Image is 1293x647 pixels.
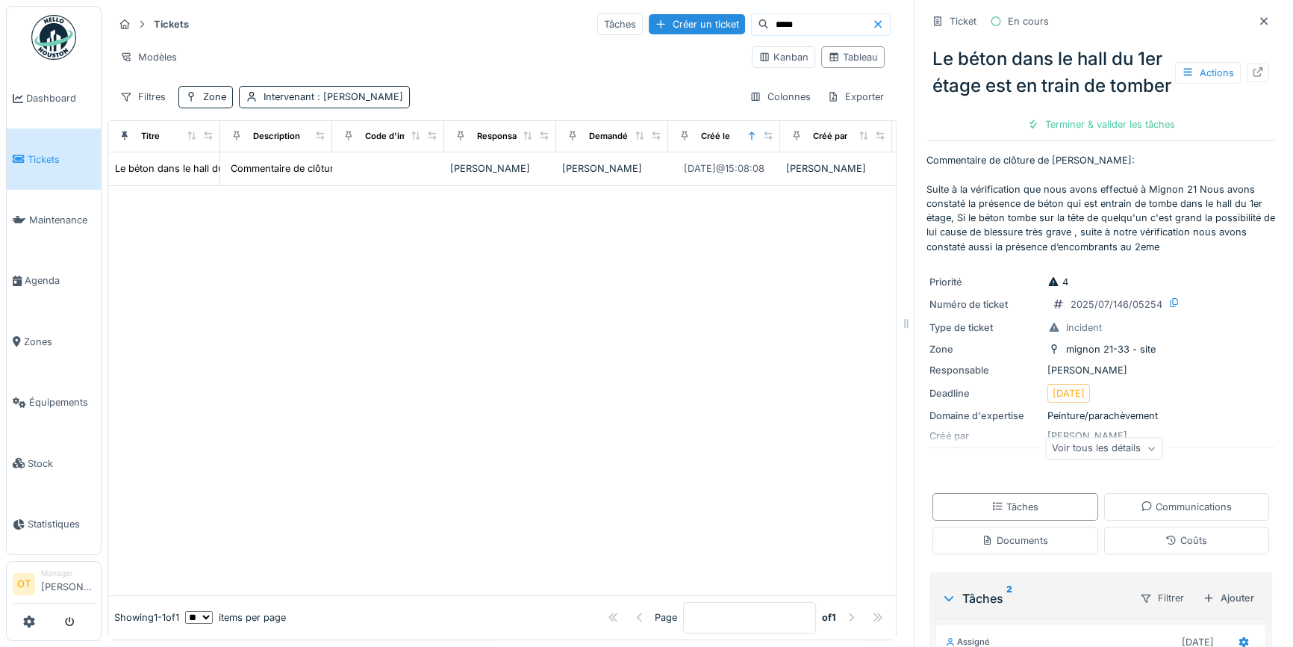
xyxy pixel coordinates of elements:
[29,395,95,409] span: Équipements
[1165,533,1207,548] div: Coûts
[701,130,730,143] div: Créé le
[1141,500,1232,514] div: Communications
[1047,275,1068,289] div: 4
[1008,14,1049,28] div: En cours
[929,342,1041,356] div: Zone
[7,494,101,554] a: Statistiques
[7,68,101,129] a: Dashboard
[562,161,662,176] div: [PERSON_NAME]
[115,161,370,176] div: Le béton dans le hall du 1er étage est en train de tomber
[231,161,473,176] div: Commentaire de clôture de [PERSON_NAME]: Suite...
[28,517,95,531] span: Statistiques
[28,456,95,471] span: Stock
[1071,297,1162,312] div: 2025/07/146/05254
[982,533,1048,548] div: Documents
[41,568,95,579] div: Manager
[1045,438,1162,459] div: Voir tous les détails
[1021,114,1181,134] div: Terminer & valider les tâches
[25,273,95,288] span: Agenda
[950,14,976,28] div: Ticket
[141,130,160,143] div: Titre
[649,14,745,34] div: Créer un ticket
[929,363,1272,377] div: [PERSON_NAME]
[941,589,1127,607] div: Tâches
[24,335,95,349] span: Zones
[477,130,529,143] div: Responsable
[684,161,764,176] div: [DATE] @ 15:08:08
[28,152,95,167] span: Tickets
[314,91,403,102] span: : [PERSON_NAME]
[29,213,95,227] span: Maintenance
[1066,342,1156,356] div: mignon 21-33 - site
[828,50,878,64] div: Tableau
[822,610,836,625] strong: of 1
[264,90,403,104] div: Intervenant
[1006,589,1012,607] sup: 2
[1066,321,1102,335] div: Incident
[1053,386,1085,400] div: [DATE]
[929,363,1041,377] div: Responsable
[597,13,643,35] div: Tâches
[786,161,886,176] div: [PERSON_NAME]
[929,297,1041,312] div: Numéro de ticket
[926,40,1275,105] div: Le béton dans le hall du 1er étage est en train de tomber
[113,46,184,68] div: Modèles
[7,250,101,311] a: Agenda
[929,409,1041,423] div: Domaine d'expertise
[929,321,1041,335] div: Type de ticket
[813,130,847,143] div: Créé par
[929,275,1041,289] div: Priorité
[926,153,1275,253] p: Commentaire de clôture de [PERSON_NAME]: Suite à la vérification que nous avons effectué à Mignon...
[203,90,226,104] div: Zone
[929,386,1041,400] div: Deadline
[1133,587,1191,609] div: Filtrer
[589,130,643,143] div: Demandé par
[253,130,300,143] div: Description
[41,568,95,600] li: [PERSON_NAME]
[758,50,808,64] div: Kanban
[7,129,101,189] a: Tickets
[13,573,35,595] li: OT
[929,409,1272,423] div: Peinture/parachèvement
[7,312,101,372] a: Zones
[7,190,101,250] a: Maintenance
[148,17,195,31] strong: Tickets
[820,86,891,108] div: Exporter
[7,433,101,493] a: Stock
[365,130,440,143] div: Code d'imputation
[13,568,95,604] a: OT Manager[PERSON_NAME]
[450,161,550,176] div: [PERSON_NAME]
[114,610,179,625] div: Showing 1 - 1 of 1
[991,500,1038,514] div: Tâches
[26,91,95,105] span: Dashboard
[655,610,677,625] div: Page
[113,86,172,108] div: Filtres
[1197,588,1260,608] div: Ajouter
[743,86,817,108] div: Colonnes
[1175,62,1241,84] div: Actions
[7,372,101,433] a: Équipements
[31,15,76,60] img: Badge_color-CXgf-gQk.svg
[185,610,286,625] div: items per page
